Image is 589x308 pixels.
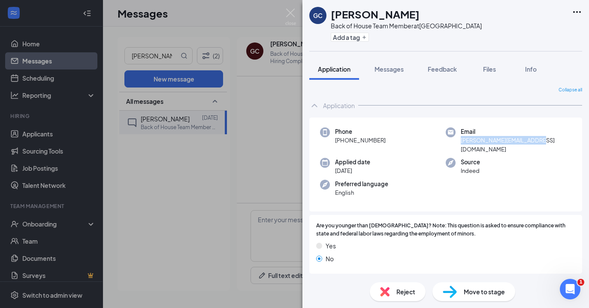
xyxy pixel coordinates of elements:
[572,7,582,17] svg: Ellipses
[461,158,480,166] span: Source
[309,100,320,111] svg: ChevronUp
[464,287,505,296] span: Move to stage
[331,21,482,30] div: Back of House Team Member at [GEOGRAPHIC_DATA]
[326,241,336,251] span: Yes
[396,287,415,296] span: Reject
[335,158,370,166] span: Applied date
[335,136,386,145] span: [PHONE_NUMBER]
[331,7,420,21] h1: [PERSON_NAME]
[335,166,370,175] span: [DATE]
[316,222,575,238] span: Are you younger than [DEMOGRAPHIC_DATA]? Note: This question is asked to ensure compliance with s...
[375,65,404,73] span: Messages
[483,65,496,73] span: Files
[335,127,386,136] span: Phone
[559,87,582,94] span: Collapse all
[428,65,457,73] span: Feedback
[335,188,388,197] span: English
[326,254,334,263] span: No
[362,35,367,40] svg: Plus
[461,136,571,154] span: [PERSON_NAME][EMAIL_ADDRESS][DOMAIN_NAME]
[525,65,537,73] span: Info
[318,65,350,73] span: Application
[323,101,355,110] div: Application
[560,279,580,299] iframe: Intercom live chat
[461,166,480,175] span: Indeed
[313,11,323,20] div: GC
[461,127,571,136] span: Email
[577,279,584,286] span: 1
[331,33,369,42] button: PlusAdd a tag
[335,180,388,188] span: Preferred language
